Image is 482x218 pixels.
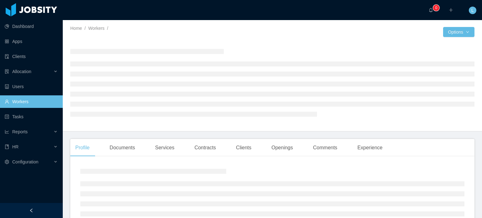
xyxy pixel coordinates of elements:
button: Optionsicon: down [443,27,474,37]
i: icon: plus [449,8,453,12]
i: icon: bell [429,8,433,12]
div: Services [150,139,179,157]
div: Documents [104,139,140,157]
sup: 0 [433,5,439,11]
div: Profile [70,139,94,157]
span: HR [12,144,19,149]
i: icon: solution [5,69,9,74]
i: icon: book [5,145,9,149]
span: / [84,26,86,31]
span: Configuration [12,159,38,164]
a: Home [70,26,82,31]
span: Allocation [12,69,31,74]
div: Clients [231,139,256,157]
div: Openings [266,139,298,157]
span: Reports [12,129,28,134]
div: Experience [352,139,388,157]
a: icon: auditClients [5,50,58,63]
a: icon: pie-chartDashboard [5,20,58,33]
i: icon: setting [5,160,9,164]
a: icon: profileTasks [5,110,58,123]
a: icon: robotUsers [5,80,58,93]
span: / [107,26,108,31]
span: L [471,7,474,14]
a: Workers [88,26,104,31]
div: Contracts [190,139,221,157]
a: icon: userWorkers [5,95,58,108]
div: Comments [308,139,342,157]
a: icon: appstoreApps [5,35,58,48]
i: icon: line-chart [5,130,9,134]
